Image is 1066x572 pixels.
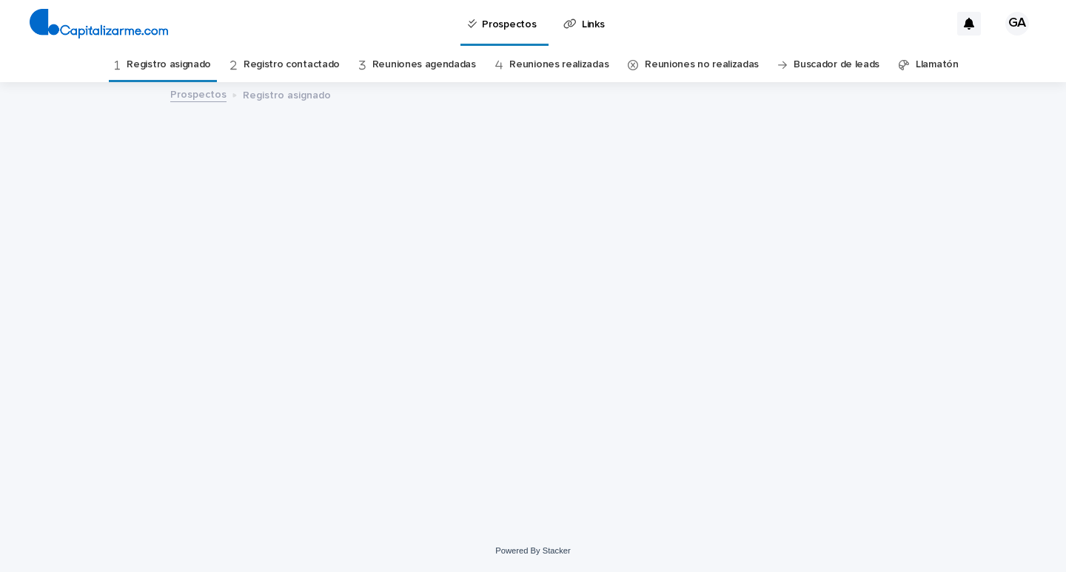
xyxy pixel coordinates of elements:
a: Registro contactado [244,47,340,82]
a: Reuniones no realizadas [645,47,759,82]
a: Registro asignado [127,47,211,82]
a: Prospectos [170,85,227,102]
img: 4arMvv9wSvmHTHbXwTim [30,9,168,38]
a: Powered By Stacker [495,546,570,555]
a: Buscador de leads [794,47,879,82]
p: Registro asignado [243,86,331,102]
a: Reuniones realizadas [509,47,609,82]
div: GA [1005,12,1029,36]
a: Llamatón [916,47,959,82]
a: Reuniones agendadas [372,47,476,82]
